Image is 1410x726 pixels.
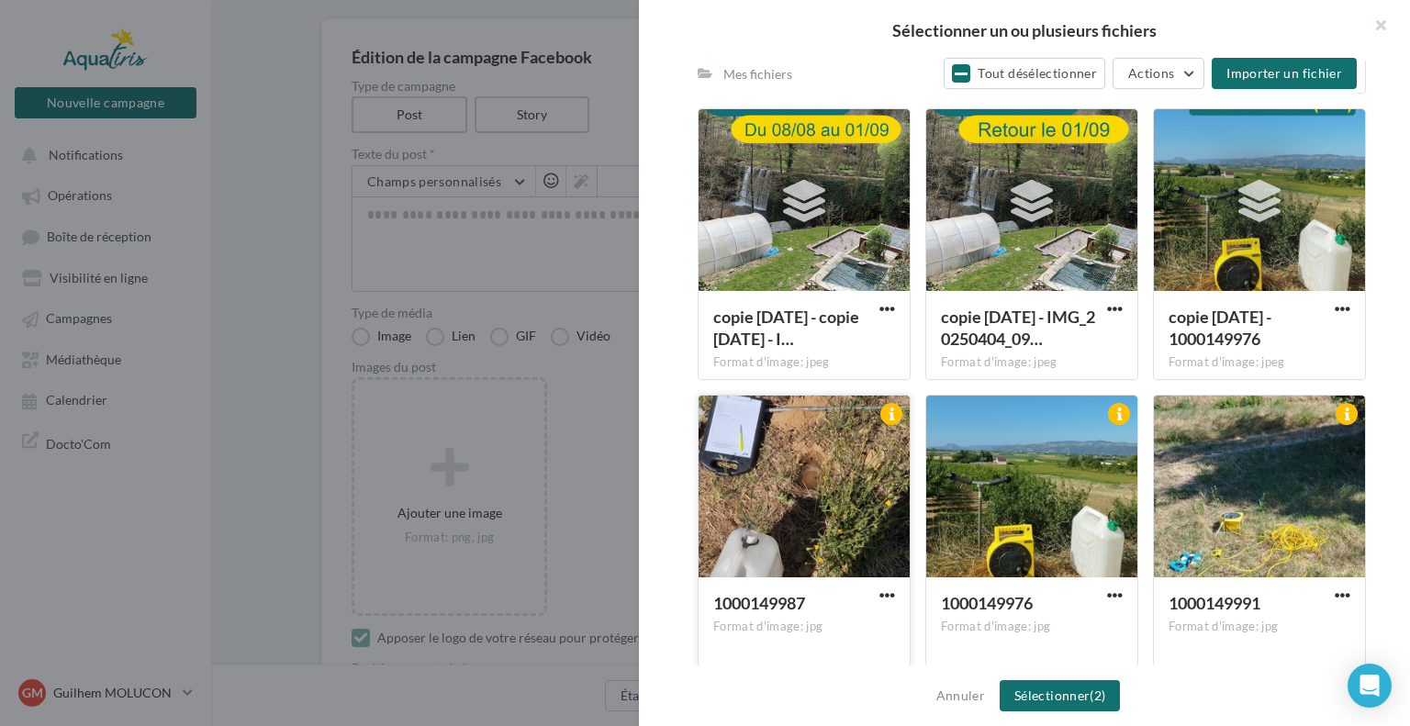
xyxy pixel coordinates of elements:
div: Format d'image: jpg [941,619,1123,635]
span: copie 17-07-2025 - 1000149976 [1169,307,1271,349]
span: copie 18-07-2025 - copie 18-07-2025 - IMG_20250404_094437 [713,307,859,349]
div: Format d'image: jpeg [1169,354,1350,371]
button: Sélectionner(2) [1000,680,1120,711]
button: Annuler [929,685,992,707]
div: Format d'image: jpeg [713,354,895,371]
button: Tout désélectionner [944,58,1105,89]
span: 1000149976 [941,593,1033,613]
div: Format d'image: jpg [1169,619,1350,635]
span: Actions [1128,65,1174,81]
button: Actions [1113,58,1204,89]
div: Open Intercom Messenger [1348,664,1392,708]
span: 1000149991 [1169,593,1260,613]
span: Importer un fichier [1226,65,1342,81]
div: Mes fichiers [723,65,792,84]
h2: Sélectionner un ou plusieurs fichiers [668,22,1381,39]
span: (2) [1090,687,1105,703]
button: Importer un fichier [1212,58,1357,89]
span: copie 18-07-2025 - IMG_20250404_094437 [941,307,1095,349]
div: Format d'image: jpg [713,619,895,635]
div: Format d'image: jpeg [941,354,1123,371]
span: 1000149987 [713,593,805,613]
